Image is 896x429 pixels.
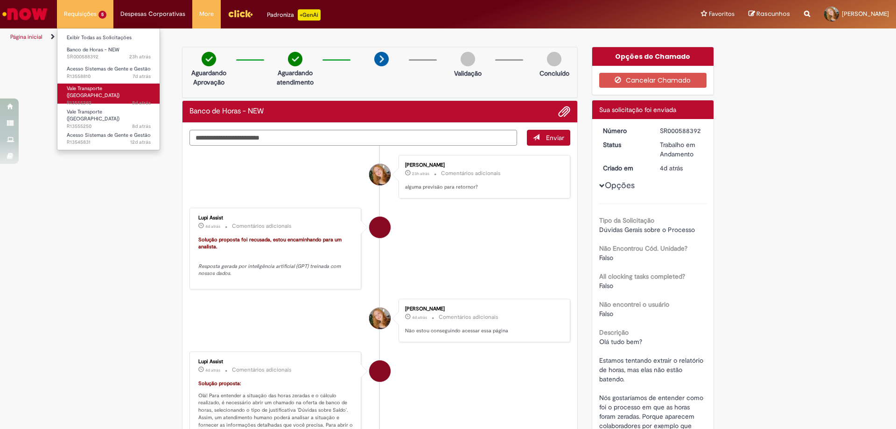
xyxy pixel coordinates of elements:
[57,45,160,62] a: Aberto SR000588392 : Banco de Horas - NEW
[57,64,160,81] a: Aberto R13558810 : Acesso Sistemas de Gente e Gestão
[205,224,220,229] span: 4d atrás
[67,139,151,146] span: R13545831
[7,28,590,46] ul: Trilhas de página
[441,169,501,177] small: Comentários adicionais
[660,164,683,172] time: 26/09/2025 10:39:56
[133,73,151,80] time: 23/09/2025 12:11:59
[369,360,391,382] div: Lupi Assist
[189,107,264,116] h2: Banco de Horas - NEW Histórico de tíquete
[596,163,653,173] dt: Criado em
[439,313,498,321] small: Comentários adicionais
[599,225,695,234] span: Dúvidas Gerais sobre o Processo
[67,132,151,139] span: Acesso Sistemas de Gente e Gestão
[57,33,160,43] a: Exibir Todas as Solicitações
[198,236,343,251] font: Solução proposta foi recusada, estou encaminhando para um analista.
[198,380,241,387] font: Solução proposta:
[202,52,216,66] img: check-circle-green.png
[189,130,517,146] textarea: Digite sua mensagem aqui...
[412,315,427,320] span: 4d atrás
[205,367,220,373] span: 4d atrás
[130,139,151,146] span: 12d atrás
[228,7,253,21] img: click_logo_yellow_360x200.png
[369,308,391,329] div: Ana Paula Dos Santos Andrade
[539,69,569,78] p: Concluído
[67,85,119,99] span: Vale Transporte ([GEOGRAPHIC_DATA])
[546,134,564,142] span: Enviar
[57,107,160,127] a: Aberto R13555250 : Vale Transporte (VT)
[405,327,560,335] p: Não estou conseguindo acessar essa página
[132,123,151,130] span: 8d atrás
[10,33,42,41] a: Página inicial
[369,217,391,238] div: Lupi Assist
[547,52,561,66] img: img-circle-grey.png
[599,272,685,281] b: All clocking tasks completed?
[412,171,429,176] span: 23h atrás
[660,126,703,135] div: SR000588392
[120,9,185,19] span: Despesas Corporativas
[660,140,703,159] div: Trabalho em Andamento
[232,366,292,374] small: Comentários adicionais
[198,263,342,277] em: Resposta gerada por inteligência artificial (GPT) treinada com nossos dados.
[599,73,707,88] button: Cancelar Chamado
[599,244,687,253] b: Não Encontrou Cód. Unidade?
[57,130,160,148] a: Aberto R13545831 : Acesso Sistemas de Gente e Gestão
[205,224,220,229] time: 26/09/2025 10:40:50
[558,105,570,118] button: Adicionar anexos
[374,52,389,66] img: arrow-next.png
[64,9,97,19] span: Requisições
[67,99,151,107] span: R13555292
[527,130,570,146] button: Enviar
[67,53,151,61] span: SR000588392
[369,164,391,185] div: Ana Paula Dos Santos Andrade
[298,9,321,21] p: +GenAi
[67,123,151,130] span: R13555250
[132,123,151,130] time: 22/09/2025 13:43:03
[273,68,318,87] p: Aguardando atendimento
[842,10,889,18] span: [PERSON_NAME]
[205,367,220,373] time: 26/09/2025 10:40:04
[599,253,613,262] span: Falso
[132,99,151,106] span: 8d atrás
[132,99,151,106] time: 22/09/2025 13:52:21
[198,359,354,365] div: Lupi Assist
[67,108,119,123] span: Vale Transporte ([GEOGRAPHIC_DATA])
[454,69,482,78] p: Validação
[288,52,302,66] img: check-circle-green.png
[129,53,151,60] time: 29/09/2025 08:44:53
[405,306,560,312] div: [PERSON_NAME]
[232,222,292,230] small: Comentários adicionais
[599,216,654,225] b: Tipo da Solicitação
[57,84,160,104] a: Aberto R13555292 : Vale Transporte (VT)
[98,11,106,19] span: 5
[198,215,354,221] div: Lupi Assist
[267,9,321,21] div: Padroniza
[67,46,119,53] span: Banco de Horas - NEW
[133,73,151,80] span: 7d atrás
[592,47,714,66] div: Opções do Chamado
[412,171,429,176] time: 29/09/2025 08:44:53
[599,300,669,309] b: Não encontrei o usuário
[599,309,613,318] span: Falso
[660,164,683,172] span: 4d atrás
[57,28,160,150] ul: Requisições
[405,162,560,168] div: [PERSON_NAME]
[405,183,560,191] p: alguma previsão para retornor?
[199,9,214,19] span: More
[599,328,629,337] b: Descrição
[599,105,676,114] span: Sua solicitação foi enviada
[599,281,613,290] span: Falso
[660,163,703,173] div: 26/09/2025 10:39:56
[67,65,151,72] span: Acesso Sistemas de Gente e Gestão
[67,73,151,80] span: R13558810
[756,9,790,18] span: Rascunhos
[461,52,475,66] img: img-circle-grey.png
[596,140,653,149] dt: Status
[1,5,49,23] img: ServiceNow
[186,68,231,87] p: Aguardando Aprovação
[709,9,735,19] span: Favoritos
[130,139,151,146] time: 18/09/2025 09:04:08
[749,10,790,19] a: Rascunhos
[129,53,151,60] span: 23h atrás
[412,315,427,320] time: 26/09/2025 10:40:49
[596,126,653,135] dt: Número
